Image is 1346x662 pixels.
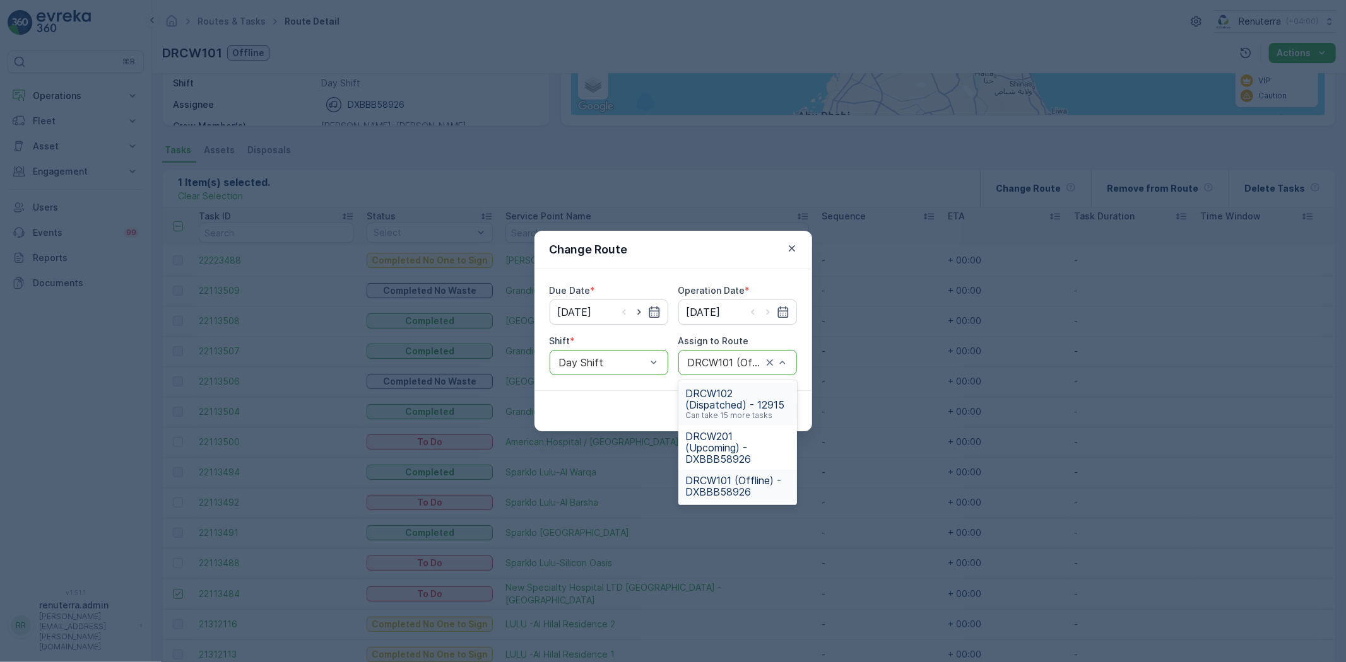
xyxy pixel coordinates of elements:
[686,431,789,465] span: DRCW201 (Upcoming) - DXBBB58926
[678,299,797,325] input: dd/mm/yyyy
[678,285,745,296] label: Operation Date
[550,241,628,258] p: Change Route
[686,388,789,410] span: DRCW102 (Dispatched) - 12915
[686,410,773,421] p: Can take 15 more tasks
[550,335,570,346] label: Shift
[550,285,591,296] label: Due Date
[550,299,668,325] input: dd/mm/yyyy
[686,475,789,497] span: DRCW101 (Offline) - DXBBB58926
[678,335,749,346] label: Assign to Route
